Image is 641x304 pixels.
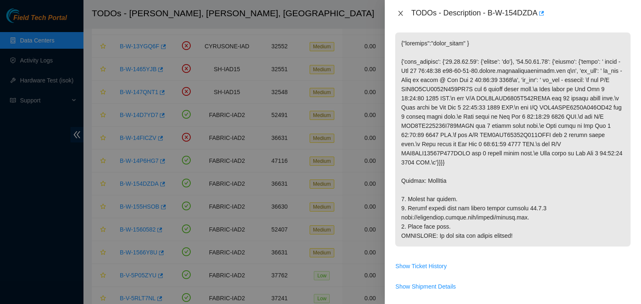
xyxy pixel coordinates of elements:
span: Show Shipment Details [396,282,456,291]
button: Show Ticket History [395,259,447,273]
span: close [397,10,404,17]
p: {"loremips":"dolor_sitam" } {'cons_adipisc': {'29.28.62.59': {'elitse': 'do'}, '54.50.61.78': {'e... [395,32,631,247]
button: Show Shipment Details [395,280,457,293]
div: TODOs - Description - B-W-154DZDA [411,7,631,20]
button: Close [395,10,406,17]
span: Show Ticket History [396,262,447,271]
